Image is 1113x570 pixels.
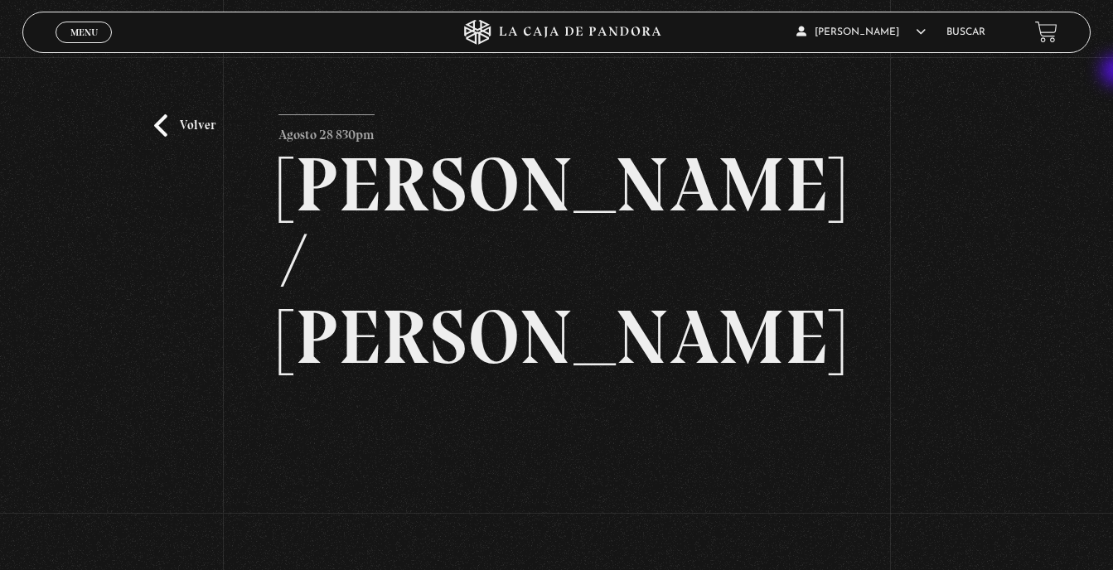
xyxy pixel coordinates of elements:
[946,27,985,37] a: Buscar
[65,41,104,53] span: Cerrar
[278,114,375,147] p: Agosto 28 830pm
[154,114,215,137] a: Volver
[70,27,98,37] span: Menu
[278,147,834,375] h2: [PERSON_NAME] / [PERSON_NAME]
[1035,21,1057,43] a: View your shopping cart
[796,27,926,37] span: [PERSON_NAME]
